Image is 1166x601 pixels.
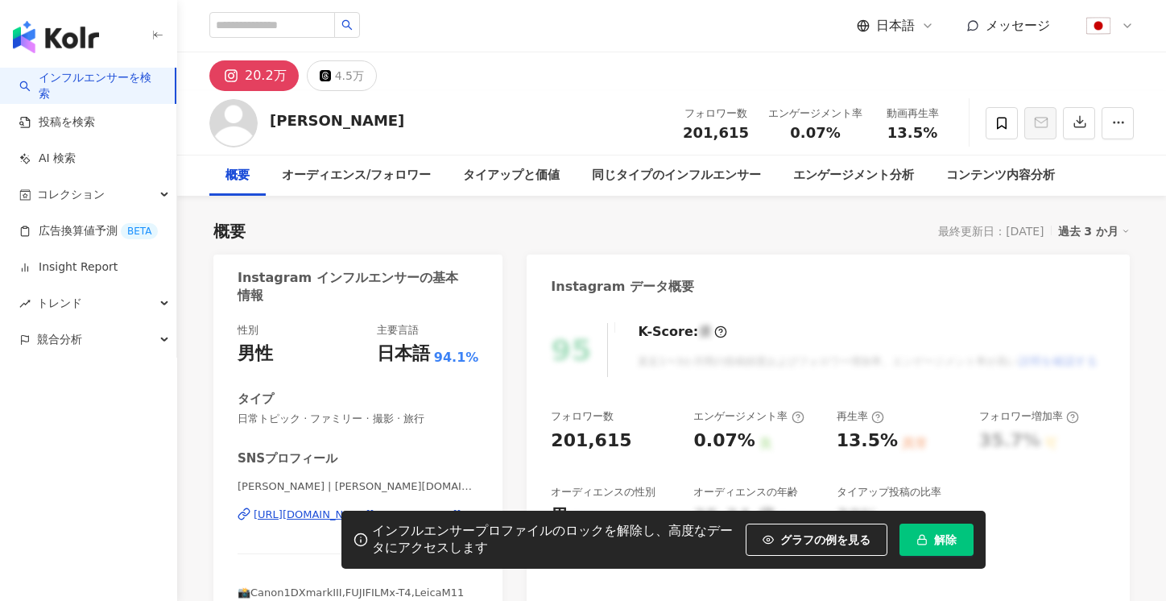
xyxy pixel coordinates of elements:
[768,106,862,122] div: エンゲージメント率
[693,485,798,499] div: オーディエンスの年齢
[37,285,82,321] span: トレンド
[683,106,749,122] div: フォロワー数
[19,151,76,167] a: AI 検索
[434,349,479,367] span: 94.1%
[934,533,957,546] span: 解除
[37,176,105,213] span: コレクション
[341,19,353,31] span: search
[887,125,937,141] span: 13.5%
[19,114,95,131] a: 投稿を検索
[377,342,430,367] div: 日本語
[19,259,118,276] a: Insight Report
[209,99,258,147] img: KOL Avatar
[551,409,614,424] div: フォロワー数
[238,323,258,338] div: 性別
[986,18,1050,33] span: メッセージ
[213,220,246,242] div: 概要
[282,166,431,185] div: オーディエンス/フォロワー
[551,504,569,529] div: 男
[238,479,478,494] span: [PERSON_NAME] | [PERSON_NAME][DOMAIN_NAME]
[882,106,943,122] div: 動画再生率
[790,125,840,141] span: 0.07%
[13,21,99,53] img: logo
[307,60,377,91] button: 4.5万
[238,342,273,367] div: 男性
[377,323,419,338] div: 主要言語
[37,321,82,358] span: 競合分析
[793,166,914,185] div: エンゲージメント分析
[693,409,804,424] div: エンゲージメント率
[238,412,478,426] span: 日常トピック · ファミリー · 撮影 · 旅行
[238,508,478,522] a: [URL][DOMAIN_NAME][PERSON_NAME][DOMAIN_NAME]
[837,429,898,454] div: 13.5%
[946,166,1055,185] div: コンテンツ内容分析
[1083,10,1114,41] img: flag-Japan-800x800.png
[1058,221,1131,242] div: 過去 3 か月
[979,409,1079,424] div: フォロワー増加率
[683,124,749,141] span: 201,615
[463,166,560,185] div: タイアップと価値
[551,485,655,499] div: オーディエンスの性別
[693,429,755,454] div: 0.07%
[592,166,761,185] div: 同じタイプのインフルエンサー
[19,223,158,239] a: 広告換算値予測BETA
[876,17,915,35] span: 日本語
[238,269,470,305] div: Instagram インフルエンサーの基本情報
[225,166,250,185] div: 概要
[372,523,738,557] div: インフルエンサープロファイルのロックを解除し、高度なデータにアクセスします
[238,391,274,408] div: タイプ
[19,298,31,309] span: rise
[780,533,870,546] span: グラフの例を見る
[638,323,727,341] div: K-Score :
[209,60,299,91] button: 20.2万
[270,110,404,131] div: [PERSON_NAME]
[19,70,162,102] a: searchインフルエンサーを検索
[335,64,364,87] div: 4.5万
[837,409,884,424] div: 再生率
[746,524,887,556] button: グラフの例を見る
[551,278,694,296] div: Instagram データ概要
[551,429,631,454] div: 201,615
[899,524,974,556] button: 解除
[938,225,1044,238] div: 最終更新日：[DATE]
[245,64,287,87] div: 20.2万
[254,508,478,522] div: [URL][DOMAIN_NAME][PERSON_NAME][DOMAIN_NAME]
[837,485,941,499] div: タイアップ投稿の比率
[238,450,337,467] div: SNSプロフィール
